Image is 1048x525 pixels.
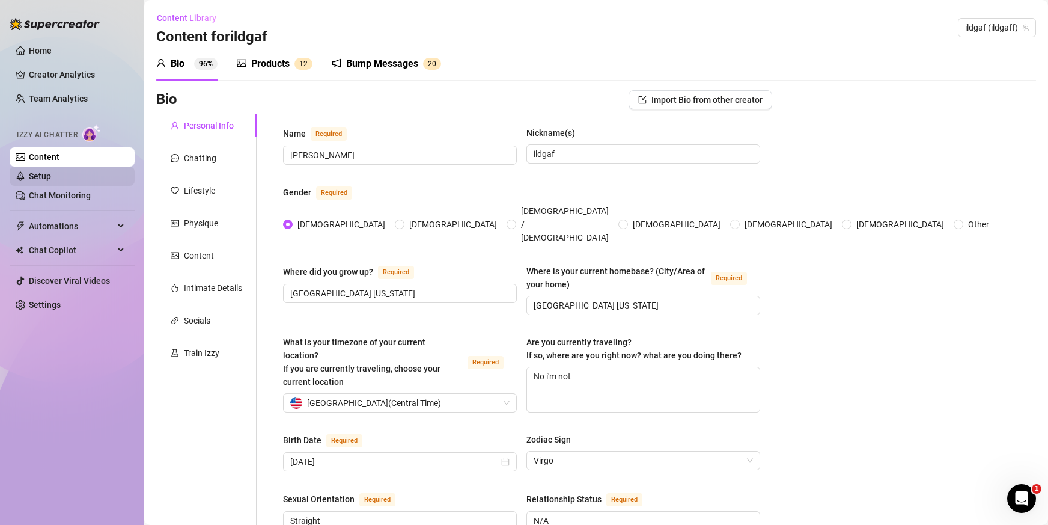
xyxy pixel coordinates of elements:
span: Required [316,186,352,200]
div: Where is your current homebase? (City/Area of your home) [526,265,706,291]
div: Intimate Details [184,281,242,295]
span: 0 [432,60,436,68]
span: picture [171,251,179,260]
span: picture [237,58,246,68]
span: Required [711,272,747,285]
span: What is your timezone of your current location? If you are currently traveling, choose your curre... [283,337,440,387]
span: Required [378,266,414,279]
span: user [156,58,166,68]
a: Creator Analytics [29,65,125,84]
div: Chatting [184,152,216,165]
span: [DEMOGRAPHIC_DATA] [293,218,390,231]
span: [DEMOGRAPHIC_DATA] [740,218,837,231]
button: Content Library [156,8,226,28]
div: Nickname(s) [526,126,575,140]
sup: 12 [294,58,312,70]
span: idcard [171,219,179,227]
a: Settings [29,300,61,310]
span: Other [963,218,994,231]
img: logo-BBDzfeDw.svg [10,18,100,30]
a: Team Analytics [29,94,88,103]
a: Chat Monitoring [29,191,91,200]
iframe: Intercom live chat [1007,484,1036,513]
label: Birth Date [283,433,376,447]
div: Where did you grow up? [283,265,373,278]
img: us [290,397,302,409]
div: Train Izzy [184,346,219,360]
div: Physique [184,216,218,230]
span: link [171,316,179,325]
div: Bump Messages [346,57,418,71]
span: import [638,96,647,104]
label: Where is your current homebase? (City/Area of your home) [526,265,760,291]
label: Where did you grow up? [283,265,427,279]
span: Required [311,127,347,141]
span: team [1022,24,1029,31]
h3: Content for ildgaf [156,28,267,47]
div: Birth Date [283,434,321,447]
span: Virgo [534,452,753,470]
span: experiment [171,349,179,357]
label: Sexual Orientation [283,492,409,506]
div: Products [251,57,290,71]
input: Birth Date [290,455,499,468]
span: 1 [1032,484,1041,494]
span: [DEMOGRAPHIC_DATA] [404,218,502,231]
span: 2 [303,60,308,68]
sup: 20 [423,58,441,70]
span: thunderbolt [16,221,25,231]
label: Gender [283,185,365,200]
span: [GEOGRAPHIC_DATA] ( Central Time ) [307,394,441,412]
div: Content [184,249,214,262]
button: Import Bio from other creator [629,90,772,109]
span: message [171,154,179,162]
a: Content [29,152,59,162]
span: Required [326,434,362,447]
label: Relationship Status [526,492,656,506]
textarea: No i'm not [527,367,760,412]
span: heart [171,186,179,195]
label: Nickname(s) [526,126,583,140]
sup: 96% [194,58,218,70]
span: user [171,121,179,130]
a: Home [29,46,52,55]
input: Where did you grow up? [290,287,507,300]
span: Automations [29,216,114,236]
div: Name [283,127,306,140]
span: fire [171,284,179,292]
input: Where is your current homebase? (City/Area of your home) [534,299,751,312]
span: Import Bio from other creator [651,95,763,105]
div: Bio [171,57,184,71]
div: Personal Info [184,119,234,132]
img: AI Chatter [82,124,101,142]
span: [DEMOGRAPHIC_DATA] [628,218,725,231]
div: Socials [184,314,210,327]
div: Sexual Orientation [283,493,355,506]
span: ildgaf (ildgaff) [965,19,1029,37]
a: Setup [29,171,51,181]
span: notification [332,58,341,68]
span: Required [359,493,395,506]
div: Gender [283,186,311,199]
span: Izzy AI Chatter [17,129,78,141]
div: Zodiac Sign [526,433,571,446]
img: Chat Copilot [16,246,23,254]
span: [DEMOGRAPHIC_DATA] [851,218,949,231]
label: Zodiac Sign [526,433,579,446]
span: Chat Copilot [29,241,114,260]
span: 1 [299,60,303,68]
div: Relationship Status [526,493,602,506]
span: 2 [428,60,432,68]
label: Name [283,126,360,141]
span: Required [606,493,642,506]
a: Discover Viral Videos [29,276,110,286]
span: Required [468,356,504,369]
span: Are you currently traveling? If so, where are you right now? what are you doing there? [526,337,742,360]
span: Content Library [157,13,216,23]
div: Lifestyle [184,184,215,197]
input: Nickname(s) [534,147,751,161]
h3: Bio [156,90,177,109]
span: [DEMOGRAPHIC_DATA] / [DEMOGRAPHIC_DATA] [516,204,614,244]
input: Name [290,149,507,162]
